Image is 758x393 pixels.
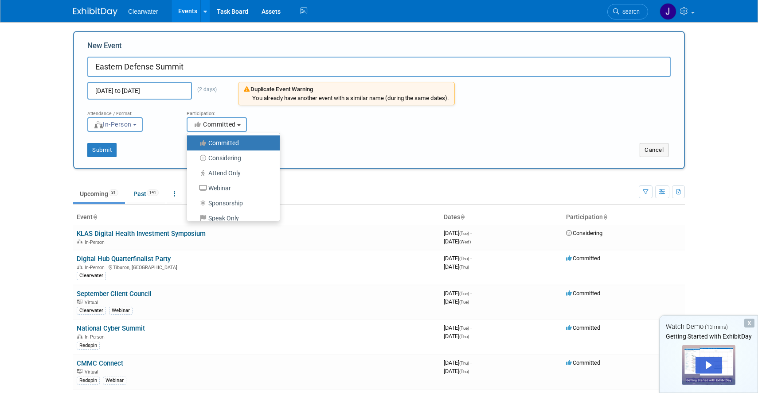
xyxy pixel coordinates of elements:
span: [DATE] [444,255,472,262]
span: Clearwater [128,8,158,15]
span: (Tue) [459,291,469,296]
span: (Wed) [459,239,471,244]
a: CMMC Connect [77,359,123,367]
span: [DATE] [444,290,472,297]
span: - [470,290,472,297]
div: Webinar [103,377,126,385]
span: [DATE] [444,238,471,245]
input: Start Date - End Date [87,82,192,100]
span: Virtual [85,369,101,375]
div: Watch Demo [660,322,758,331]
label: Speak Only [191,212,271,224]
div: Tiburon, [GEOGRAPHIC_DATA] [77,263,437,270]
div: Dismiss [744,319,754,327]
th: Dates [440,210,563,225]
a: Past141 [127,185,165,202]
div: Attendance / Format: [87,105,173,117]
span: (Thu) [459,369,469,374]
label: New Event [87,41,122,54]
img: Virtual Event [77,300,82,304]
span: [DATE] [444,230,472,236]
div: Play [695,357,722,374]
div: Participation: [187,105,273,117]
span: Committed [566,255,600,262]
div: Clearwater [77,307,106,315]
div: You already have another event with a similar name (during the same dates). [252,95,449,102]
span: Committed [193,121,236,128]
span: 31 [109,189,118,196]
div: Redspin [77,342,100,350]
span: [DATE] [444,298,469,305]
a: Sort by Start Date [460,213,465,220]
button: Cancel [640,143,668,157]
a: KLAS Digital Health Investment Symposium [77,230,206,238]
span: (Thu) [459,265,469,270]
div: Clearwater [77,272,106,280]
span: In-Person [94,121,132,128]
span: Committed [566,324,600,331]
span: In-Person [85,265,107,270]
a: Search [607,4,648,19]
span: (Tue) [459,231,469,236]
div: Duplicate Event Warning [244,85,449,94]
label: Attend Only [191,167,271,179]
label: Committed [191,137,271,149]
span: (Thu) [459,256,469,261]
span: [DATE] [444,263,469,270]
th: Event [73,210,440,225]
span: Considering [566,230,602,236]
button: Submit [87,143,117,157]
span: (Thu) [459,334,469,339]
img: In-Person Event [77,265,82,269]
span: Committed [566,359,600,366]
span: - [470,255,472,262]
input: Name of Trade Show / Conference [87,57,671,77]
label: Considering [191,152,271,164]
th: Participation [563,210,685,225]
span: - [470,324,472,331]
span: In-Person [85,239,107,245]
span: (2 days) [192,86,217,92]
a: Digital Hub Quarterfinalist Party [77,255,171,263]
span: [DATE] [444,359,472,366]
span: In-Person [85,334,107,340]
span: (Tue) [459,326,469,331]
a: Sort by Event Name [93,213,97,220]
img: Jakera Willis [660,3,676,20]
img: ExhibitDay [73,8,117,16]
span: Search [619,8,640,15]
span: (Tue) [459,300,469,304]
span: - [470,230,472,236]
span: [DATE] [444,324,472,331]
span: [DATE] [444,368,469,374]
span: Virtual [85,300,101,305]
button: In-Person [87,117,143,132]
img: Virtual Event [77,369,82,374]
a: September Client Council [77,290,152,298]
img: In-Person Event [77,334,82,339]
a: Upcoming31 [73,185,125,202]
a: National Cyber Summit [77,324,145,332]
a: Sort by Participation Type [603,213,607,220]
label: Sponsorship [191,197,271,209]
div: Getting Started with ExhibitDay [660,332,758,341]
span: (Thu) [459,361,469,366]
div: Redspin [77,377,100,385]
img: In-Person Event [77,239,82,244]
button: Committed [187,117,247,132]
span: Committed [566,290,600,297]
label: Webinar [191,182,271,194]
span: (13 mins) [705,324,728,330]
span: - [470,359,472,366]
div: Webinar [109,307,133,315]
span: 141 [147,189,159,196]
span: [DATE] [444,333,469,339]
